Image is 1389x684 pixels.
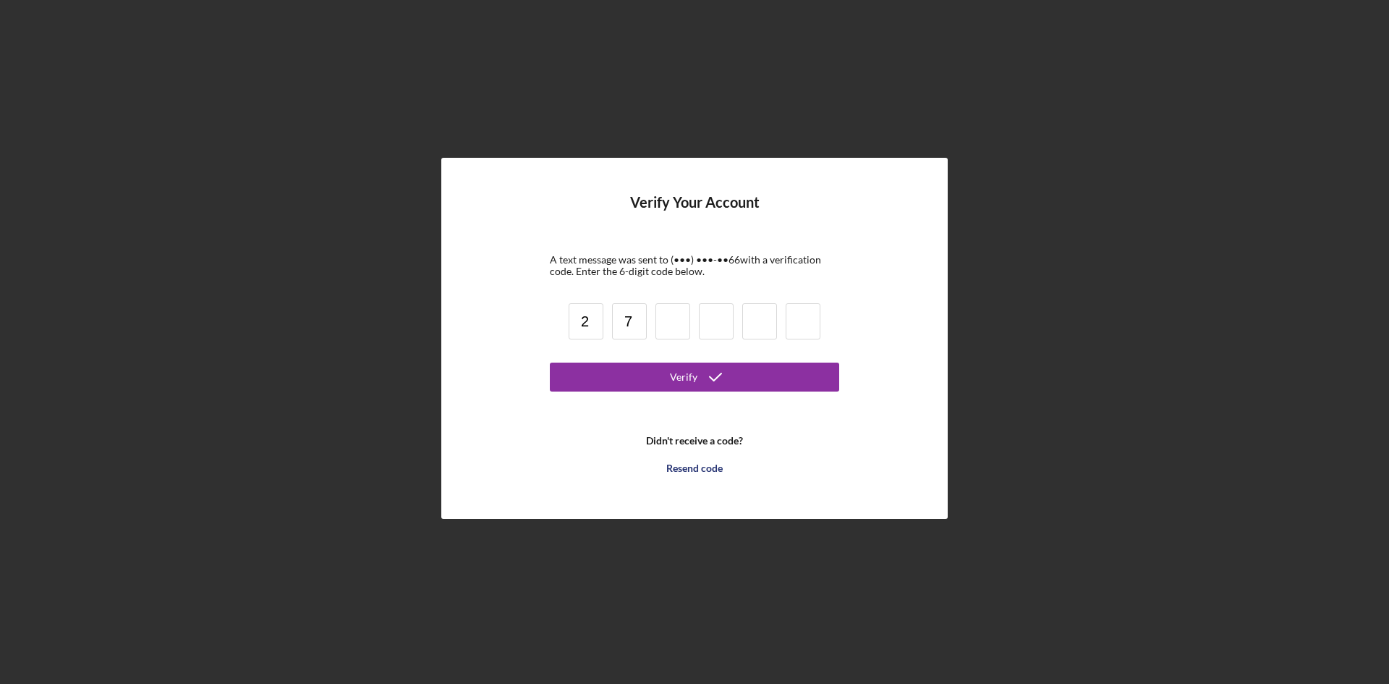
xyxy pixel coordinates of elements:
div: A text message was sent to (•••) •••-•• 66 with a verification code. Enter the 6-digit code below. [550,254,839,277]
h4: Verify Your Account [630,194,760,232]
button: Verify [550,363,839,392]
div: Resend code [666,454,723,483]
button: Resend code [550,454,839,483]
b: Didn't receive a code? [646,435,743,447]
div: Verify [670,363,697,392]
